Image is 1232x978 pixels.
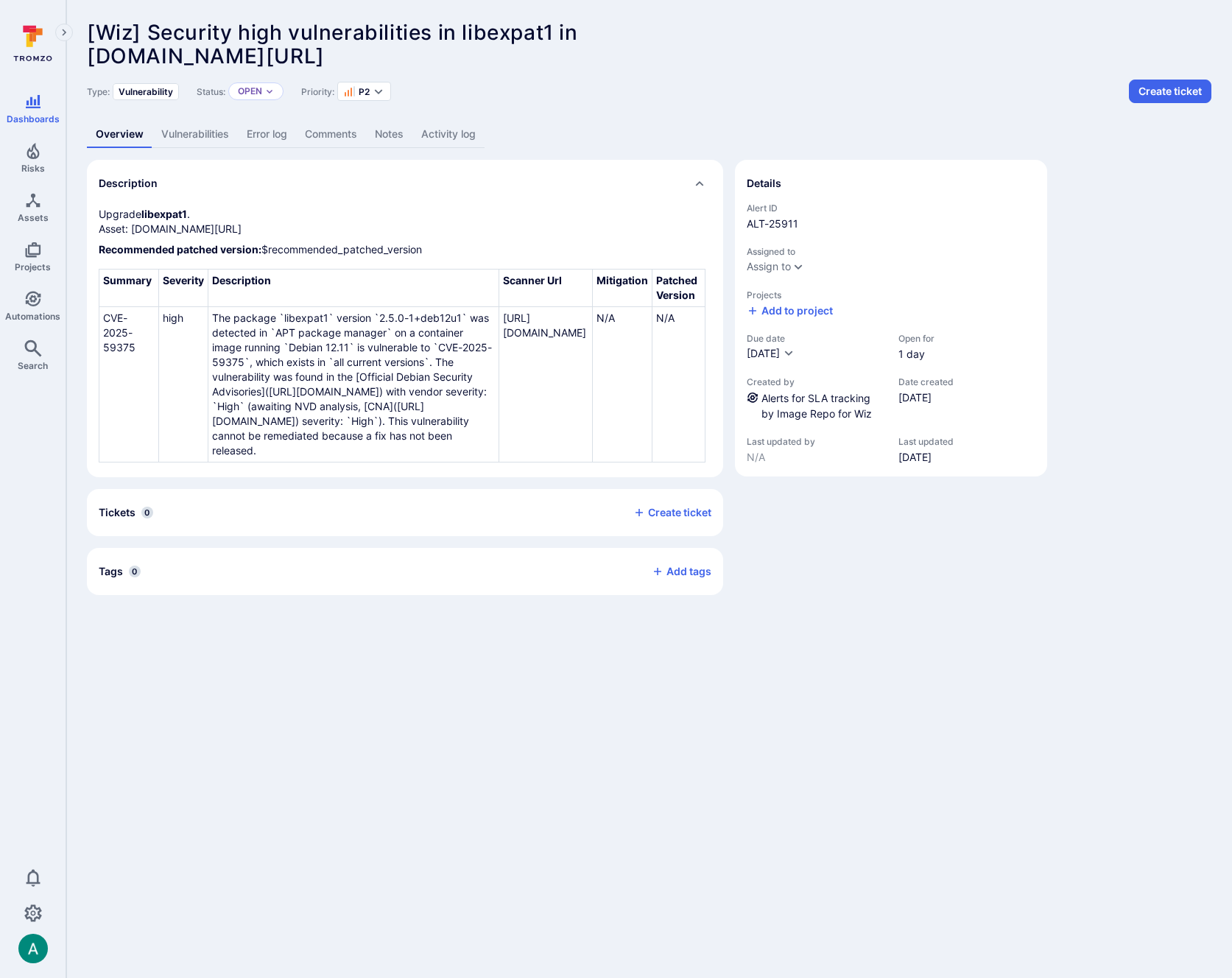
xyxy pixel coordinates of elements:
th: Description [208,270,499,307]
span: Status: [197,86,225,97]
span: P2 [359,86,370,97]
a: Comments [296,121,366,148]
button: Expand navigation menu [55,24,73,41]
button: Assign to [747,261,791,272]
a: Vulnerabilities [152,121,238,148]
h2: Tickets [99,505,135,520]
h2: Description [99,176,158,191]
div: Collapse [87,489,723,536]
span: [DATE] [747,347,780,359]
div: Alert tabs [87,121,1211,148]
span: Risks [21,163,45,174]
button: [DATE] [747,347,795,362]
div: Arjan Dehar [18,934,48,963]
span: [DATE] [898,450,954,465]
th: Mitigation [592,270,652,307]
span: Assigned to [747,246,1035,257]
button: Create ticket [633,506,711,519]
b: libexpat1 [141,208,187,220]
span: Created by [747,376,884,387]
a: Notes [366,121,412,148]
p: $recommended_patched_version [99,242,711,257]
span: [DATE] [898,390,954,405]
a: [URL][DOMAIN_NAME] [269,385,379,398]
section: tickets card [87,489,723,536]
span: Search [18,360,48,371]
div: Collapse description [87,160,723,207]
span: 0 [129,566,141,577]
th: Scanner Url [499,270,592,307]
td: CVE-2025-59375 [99,307,159,462]
img: ACg8ocLSa5mPYBaXNx3eFu_EmspyJX0laNWN7cXOFirfQ7srZveEpg=s96-c [18,934,48,963]
span: Date created [898,376,954,387]
span: Projects [15,261,51,272]
span: Automations [5,311,60,322]
th: Summary [99,270,159,307]
a: Overview [87,121,152,148]
button: Expand dropdown [792,261,804,272]
b: Recommended patched version: [99,243,261,256]
div: Collapse tags [87,548,723,595]
a: [URL][DOMAIN_NAME] [503,312,586,339]
span: 1 day [898,347,934,362]
span: [DOMAIN_NAME][URL] [87,43,325,68]
span: Type: [87,86,110,97]
td: N/A [592,307,652,462]
button: Open [238,85,262,97]
span: ALT-25911 [747,217,1035,231]
p: Upgrade . Asset: [DOMAIN_NAME][URL] [99,207,711,236]
td: N/A [652,307,705,462]
i: Expand navigation menu [59,27,69,39]
a: Alerts for SLA tracking by Image Repo for Wiz [761,392,872,420]
h2: Details [747,176,781,191]
div: Due date field [747,333,884,362]
td: high [159,307,208,462]
button: Create ticket [1129,80,1211,103]
span: [Wiz] Security high vulnerabilities in libexpat1 in [87,20,578,45]
span: Last updated by [747,436,884,447]
button: P2 [344,85,370,97]
span: Projects [747,289,1035,300]
button: Expand dropdown [373,85,384,97]
button: Add to project [747,303,833,318]
button: Expand dropdown [265,87,274,96]
span: N/A [747,450,884,465]
a: Activity log [412,121,485,148]
span: Priority: [301,86,334,97]
span: Last updated [898,436,954,447]
span: Dashboards [7,113,60,124]
span: Open for [898,333,934,344]
a: Error log [238,121,296,148]
button: Add tags [640,560,711,583]
span: Due date [747,333,884,344]
td: The package `libexpat1` version `2.5.0-1+deb12u1` was detected in `APT package manager` on a cont... [208,307,499,462]
span: Assets [18,212,49,223]
div: Vulnerability [113,83,179,100]
th: Patched Version [652,270,705,307]
span: 0 [141,507,153,518]
h2: Tags [99,564,123,579]
span: Alert ID [747,203,1035,214]
section: details card [735,160,1047,476]
th: Severity [159,270,208,307]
